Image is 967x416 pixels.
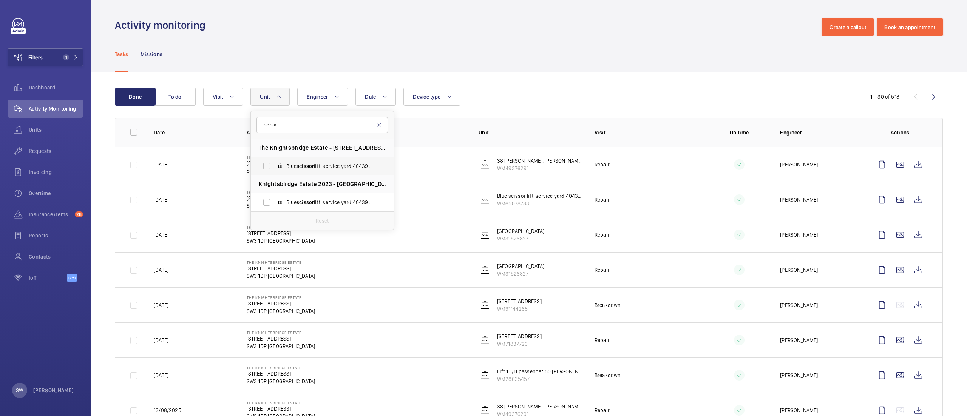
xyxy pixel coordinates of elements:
[154,301,168,309] p: [DATE]
[480,195,490,204] img: elevator.svg
[247,405,315,413] p: [STREET_ADDRESS]
[247,370,315,377] p: [STREET_ADDRESS]
[247,159,315,167] p: [STREET_ADDRESS]
[297,199,314,205] span: scissor
[480,336,490,345] img: elevator.svg
[497,200,582,207] p: WM65078783
[8,48,83,66] button: Filters1
[480,300,490,310] img: elevator.svg
[780,407,818,414] p: [PERSON_NAME]
[154,161,168,168] p: [DATE]
[780,266,818,274] p: [PERSON_NAME]
[595,407,610,414] p: Repair
[497,157,582,165] p: 38 [PERSON_NAME]. [PERSON_NAME] AL1
[780,161,818,168] p: [PERSON_NAME]
[497,305,542,313] p: WM91144268
[154,371,168,379] p: [DATE]
[595,231,610,239] p: Repair
[29,147,83,155] span: Requests
[413,94,440,100] span: Device type
[75,211,83,217] span: 28
[258,144,386,152] span: The Knightsbridge Estate - [STREET_ADDRESS]
[480,160,490,169] img: elevator.svg
[115,51,128,58] p: Tasks
[247,190,315,194] p: The Knightsbridge Estate
[115,88,156,106] button: Done
[497,375,582,383] p: WM28635457
[497,368,582,375] p: Lift 1 L/H passenger 50 [PERSON_NAME].
[297,88,348,106] button: Engineer
[497,262,544,270] p: [GEOGRAPHIC_DATA]
[247,272,315,280] p: SW3 1DP [GEOGRAPHIC_DATA]
[497,235,544,242] p: WM31526827
[479,129,582,136] p: Unit
[247,401,315,405] p: The Knightsbridge Estate
[29,190,83,197] span: Overtime
[247,365,315,370] p: The Knightsbridge Estate
[780,231,818,239] p: [PERSON_NAME]
[256,117,388,133] input: Search by unit or address
[154,196,168,203] p: [DATE]
[155,88,196,106] button: To do
[28,54,43,61] span: Filters
[297,163,314,169] span: scissor
[595,266,610,274] p: Repair
[822,18,874,36] button: Create a callout
[247,330,315,335] p: The Knightsbridge Estate
[29,168,83,176] span: Invoicing
[247,295,315,300] p: The Knightsbridge Estate
[29,253,83,260] span: Contacts
[154,129,235,136] p: Date
[247,260,315,265] p: The Knightsbridge Estate
[115,18,210,32] h1: Activity monitoring
[307,94,328,100] span: Engineer
[247,194,315,202] p: [STREET_ADDRESS]
[29,126,83,134] span: Units
[213,94,223,100] span: Visit
[480,371,490,380] img: elevator.svg
[29,211,72,218] span: Insurance items
[497,403,582,410] p: 38 [PERSON_NAME]. [PERSON_NAME] AL1
[250,88,290,106] button: Unit
[154,266,168,274] p: [DATE]
[780,196,818,203] p: [PERSON_NAME]
[247,225,315,230] p: The Knightsbridge Estate
[286,199,374,206] span: Blue lift. service yard 404396, 55374017
[247,335,315,342] p: [STREET_ADDRESS]
[29,232,83,239] span: Reports
[497,340,542,348] p: WM71837720
[365,94,376,100] span: Date
[247,155,315,159] p: The Knightsbridge Estate
[497,227,544,235] p: [GEOGRAPHIC_DATA]
[16,387,23,394] p: SW
[595,371,621,379] p: Breakdown
[780,336,818,344] p: [PERSON_NAME]
[780,129,861,136] p: Engineer
[247,129,467,136] p: Address
[247,377,315,385] p: SW3 1DP [GEOGRAPHIC_DATA]
[316,217,329,225] p: Reset
[497,270,544,277] p: WM31526827
[497,297,542,305] p: [STREET_ADDRESS]
[29,274,67,282] span: IoT
[247,167,315,174] p: SW3 1DP [GEOGRAPHIC_DATA]
[247,237,315,245] p: SW3 1DP [GEOGRAPHIC_DATA]
[154,407,181,414] p: 13/08/2025
[33,387,74,394] p: [PERSON_NAME]
[286,162,374,170] span: Blue lift. service yard 404396, WM65078783
[154,231,168,239] p: [DATE]
[497,165,582,172] p: WM49376291
[203,88,243,106] button: Visit
[595,301,621,309] p: Breakdown
[480,265,490,274] img: elevator.svg
[480,230,490,239] img: elevator.svg
[247,307,315,315] p: SW3 1DP [GEOGRAPHIC_DATA]
[247,230,315,237] p: [STREET_ADDRESS]
[260,94,270,100] span: Unit
[29,105,83,112] span: Activity Monitoring
[780,301,818,309] p: [PERSON_NAME]
[29,84,83,91] span: Dashboard
[247,342,315,350] p: SW3 1DP [GEOGRAPHIC_DATA]
[258,180,386,188] span: Knightsbirdge Estate 2023 - [GEOGRAPHIC_DATA], - [GEOGRAPHIC_DATA]
[403,88,460,106] button: Device type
